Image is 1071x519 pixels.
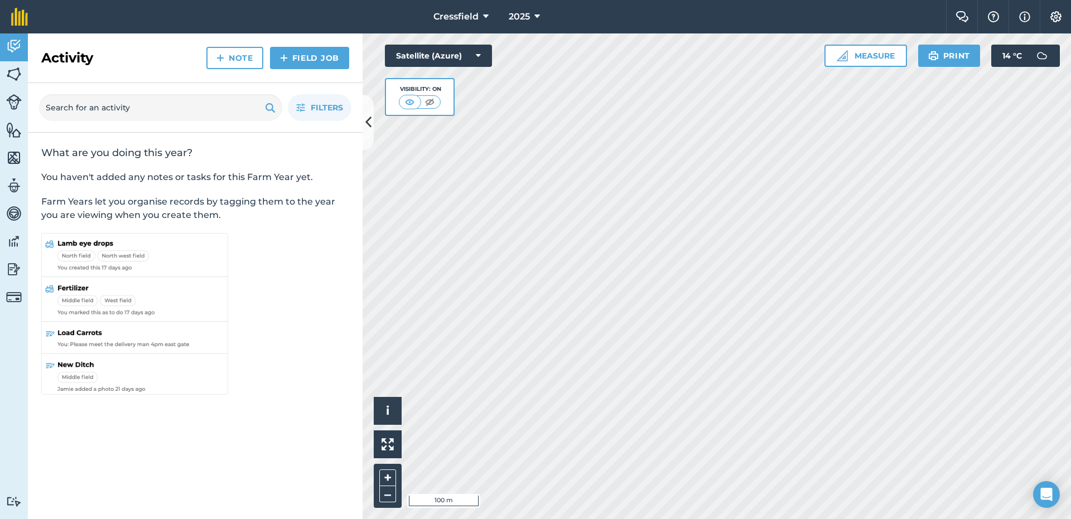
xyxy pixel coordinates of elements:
[6,177,22,194] img: svg+xml;base64,PD94bWwgdmVyc2lvbj0iMS4wIiBlbmNvZGluZz0idXRmLTgiPz4KPCEtLSBHZW5lcmF0b3I6IEFkb2JlIE...
[433,10,479,23] span: Cressfield
[918,45,981,67] button: Print
[6,233,22,250] img: svg+xml;base64,PD94bWwgdmVyc2lvbj0iMS4wIiBlbmNvZGluZz0idXRmLTgiPz4KPCEtLSBHZW5lcmF0b3I6IEFkb2JlIE...
[6,38,22,55] img: svg+xml;base64,PD94bWwgdmVyc2lvbj0iMS4wIiBlbmNvZGluZz0idXRmLTgiPz4KPCEtLSBHZW5lcmF0b3I6IEFkb2JlIE...
[423,96,437,108] img: svg+xml;base64,PHN2ZyB4bWxucz0iaHR0cDovL3d3dy53My5vcmcvMjAwMC9zdmciIHdpZHRoPSI1MCIgaGVpZ2h0PSI0MC...
[403,96,417,108] img: svg+xml;base64,PHN2ZyB4bWxucz0iaHR0cDovL3d3dy53My5vcmcvMjAwMC9zdmciIHdpZHRoPSI1MCIgaGVpZ2h0PSI0MC...
[41,171,349,184] p: You haven't added any notes or tasks for this Farm Year yet.
[265,101,276,114] img: svg+xml;base64,PHN2ZyB4bWxucz0iaHR0cDovL3d3dy53My5vcmcvMjAwMC9zdmciIHdpZHRoPSIxOSIgaGVpZ2h0PSIyNC...
[1031,45,1053,67] img: svg+xml;base64,PD94bWwgdmVyc2lvbj0iMS4wIiBlbmNvZGluZz0idXRmLTgiPz4KPCEtLSBHZW5lcmF0b3I6IEFkb2JlIE...
[399,85,441,94] div: Visibility: On
[1033,481,1060,508] div: Open Intercom Messenger
[6,496,22,507] img: svg+xml;base64,PD94bWwgdmVyc2lvbj0iMS4wIiBlbmNvZGluZz0idXRmLTgiPz4KPCEtLSBHZW5lcmF0b3I6IEFkb2JlIE...
[6,66,22,83] img: svg+xml;base64,PHN2ZyB4bWxucz0iaHR0cDovL3d3dy53My5vcmcvMjAwMC9zdmciIHdpZHRoPSI1NiIgaGVpZ2h0PSI2MC...
[382,438,394,450] img: Four arrows, one pointing top left, one top right, one bottom right and the last bottom left
[6,289,22,305] img: svg+xml;base64,PD94bWwgdmVyc2lvbj0iMS4wIiBlbmNvZGluZz0idXRmLTgiPz4KPCEtLSBHZW5lcmF0b3I6IEFkb2JlIE...
[6,122,22,138] img: svg+xml;base64,PHN2ZyB4bWxucz0iaHR0cDovL3d3dy53My5vcmcvMjAwMC9zdmciIHdpZHRoPSI1NiIgaGVpZ2h0PSI2MC...
[11,8,28,26] img: fieldmargin Logo
[6,261,22,278] img: svg+xml;base64,PD94bWwgdmVyc2lvbj0iMS4wIiBlbmNvZGluZz0idXRmLTgiPz4KPCEtLSBHZW5lcmF0b3I6IEFkb2JlIE...
[509,10,530,23] span: 2025
[39,94,282,121] input: Search for an activity
[206,47,263,69] a: Note
[41,146,349,159] h2: What are you doing this year?
[991,45,1060,67] button: 14 °C
[1002,45,1022,67] span: 14 ° C
[288,94,351,121] button: Filters
[6,94,22,110] img: svg+xml;base64,PD94bWwgdmVyc2lvbj0iMS4wIiBlbmNvZGluZz0idXRmLTgiPz4KPCEtLSBHZW5lcmF0b3I6IEFkb2JlIE...
[280,51,288,65] img: svg+xml;base64,PHN2ZyB4bWxucz0iaHR0cDovL3d3dy53My5vcmcvMjAwMC9zdmciIHdpZHRoPSIxNCIgaGVpZ2h0PSIyNC...
[270,47,349,69] a: Field Job
[386,404,389,418] span: i
[311,101,343,114] span: Filters
[956,11,969,22] img: Two speech bubbles overlapping with the left bubble in the forefront
[1049,11,1063,22] img: A cog icon
[379,486,396,502] button: –
[6,205,22,222] img: svg+xml;base64,PD94bWwgdmVyc2lvbj0iMS4wIiBlbmNvZGluZz0idXRmLTgiPz4KPCEtLSBHZW5lcmF0b3I6IEFkb2JlIE...
[379,469,396,486] button: +
[216,51,224,65] img: svg+xml;base64,PHN2ZyB4bWxucz0iaHR0cDovL3d3dy53My5vcmcvMjAwMC9zdmciIHdpZHRoPSIxNCIgaGVpZ2h0PSIyNC...
[837,50,848,61] img: Ruler icon
[41,195,349,222] p: Farm Years let you organise records by tagging them to the year you are viewing when you create t...
[824,45,907,67] button: Measure
[41,49,93,67] h2: Activity
[385,45,492,67] button: Satellite (Azure)
[1019,10,1030,23] img: svg+xml;base64,PHN2ZyB4bWxucz0iaHR0cDovL3d3dy53My5vcmcvMjAwMC9zdmciIHdpZHRoPSIxNyIgaGVpZ2h0PSIxNy...
[987,11,1000,22] img: A question mark icon
[6,149,22,166] img: svg+xml;base64,PHN2ZyB4bWxucz0iaHR0cDovL3d3dy53My5vcmcvMjAwMC9zdmciIHdpZHRoPSI1NiIgaGVpZ2h0PSI2MC...
[374,397,402,425] button: i
[928,49,939,62] img: svg+xml;base64,PHN2ZyB4bWxucz0iaHR0cDovL3d3dy53My5vcmcvMjAwMC9zdmciIHdpZHRoPSIxOSIgaGVpZ2h0PSIyNC...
